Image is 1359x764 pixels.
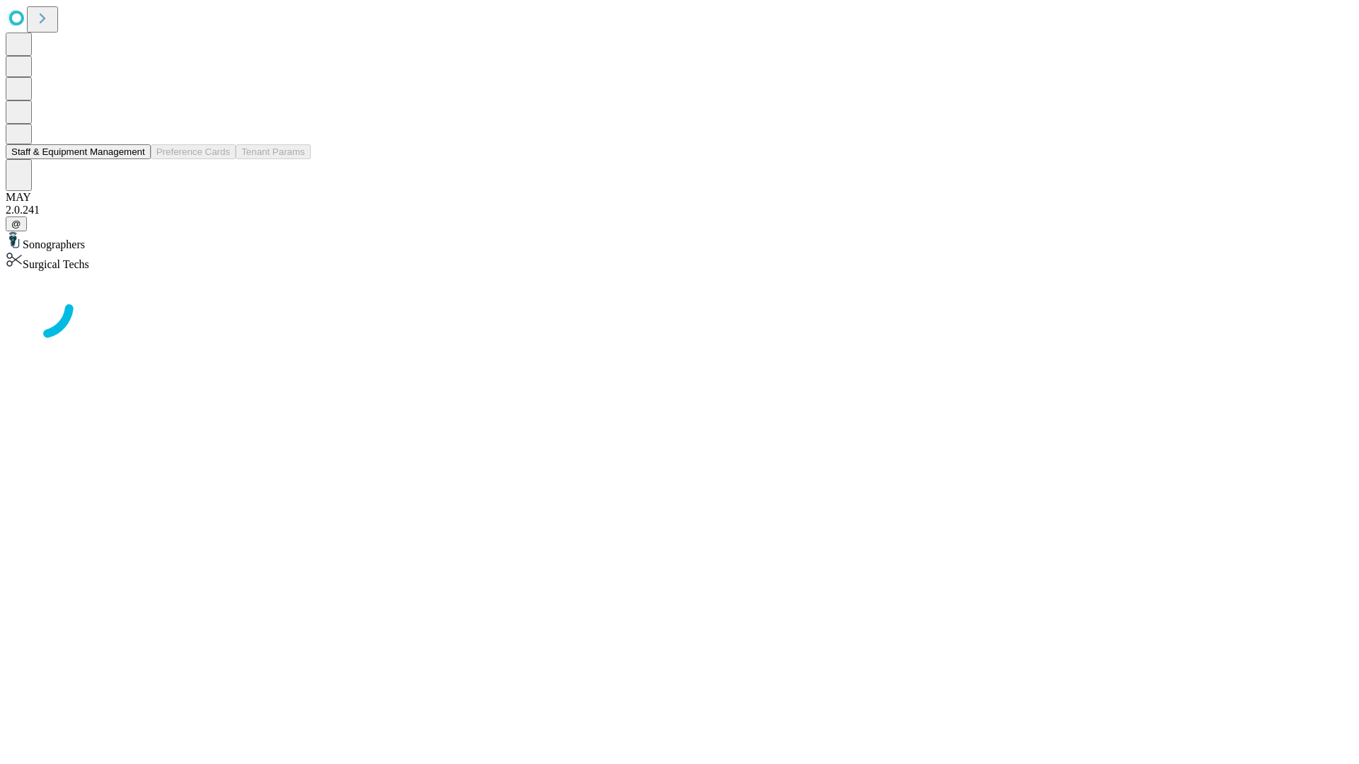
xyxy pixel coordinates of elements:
[6,144,151,159] button: Staff & Equipment Management
[6,191,1353,204] div: MAY
[6,251,1353,271] div: Surgical Techs
[151,144,236,159] button: Preference Cards
[11,219,21,229] span: @
[6,204,1353,216] div: 2.0.241
[236,144,311,159] button: Tenant Params
[6,231,1353,251] div: Sonographers
[6,216,27,231] button: @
